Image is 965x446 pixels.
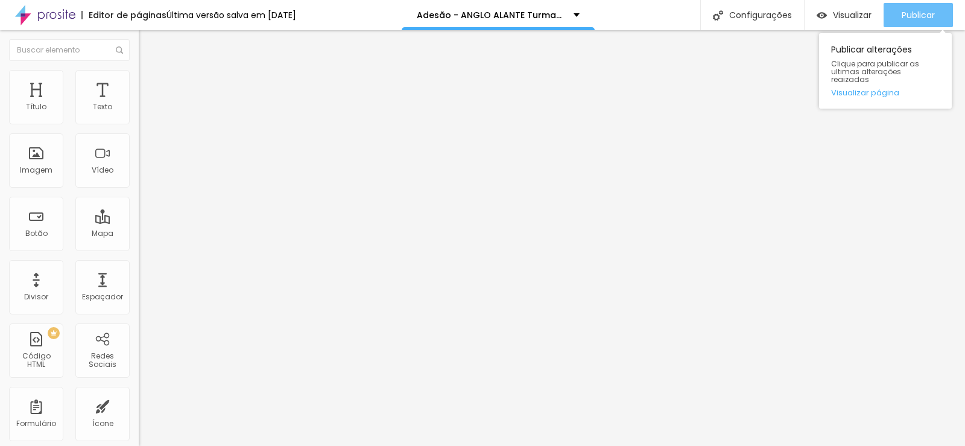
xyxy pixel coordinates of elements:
[16,419,56,428] div: Formulário
[93,103,112,111] div: Texto
[25,229,48,238] div: Botão
[819,33,952,109] div: Publicar alterações
[92,166,113,174] div: Vídeo
[78,352,126,369] div: Redes Sociais
[81,11,166,19] div: Editor de páginas
[166,11,296,19] div: Última versão salva em [DATE]
[24,293,48,301] div: Divisor
[884,3,953,27] button: Publicar
[12,352,60,369] div: Código HTML
[833,10,872,20] span: Visualizar
[82,293,123,301] div: Espaçador
[831,60,940,84] span: Clique para publicar as ultimas alterações reaizadas
[9,39,130,61] input: Buscar elemento
[902,10,935,20] span: Publicar
[831,89,940,97] a: Visualizar página
[116,46,123,54] img: Icone
[417,11,565,19] p: Adesão - ANGLO ALANTE Turmas 2026
[805,3,884,27] button: Visualizar
[92,229,113,238] div: Mapa
[817,10,827,21] img: view-1.svg
[92,419,113,428] div: Ícone
[20,166,52,174] div: Imagem
[713,10,723,21] img: Icone
[139,30,965,446] iframe: Editor
[26,103,46,111] div: Título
